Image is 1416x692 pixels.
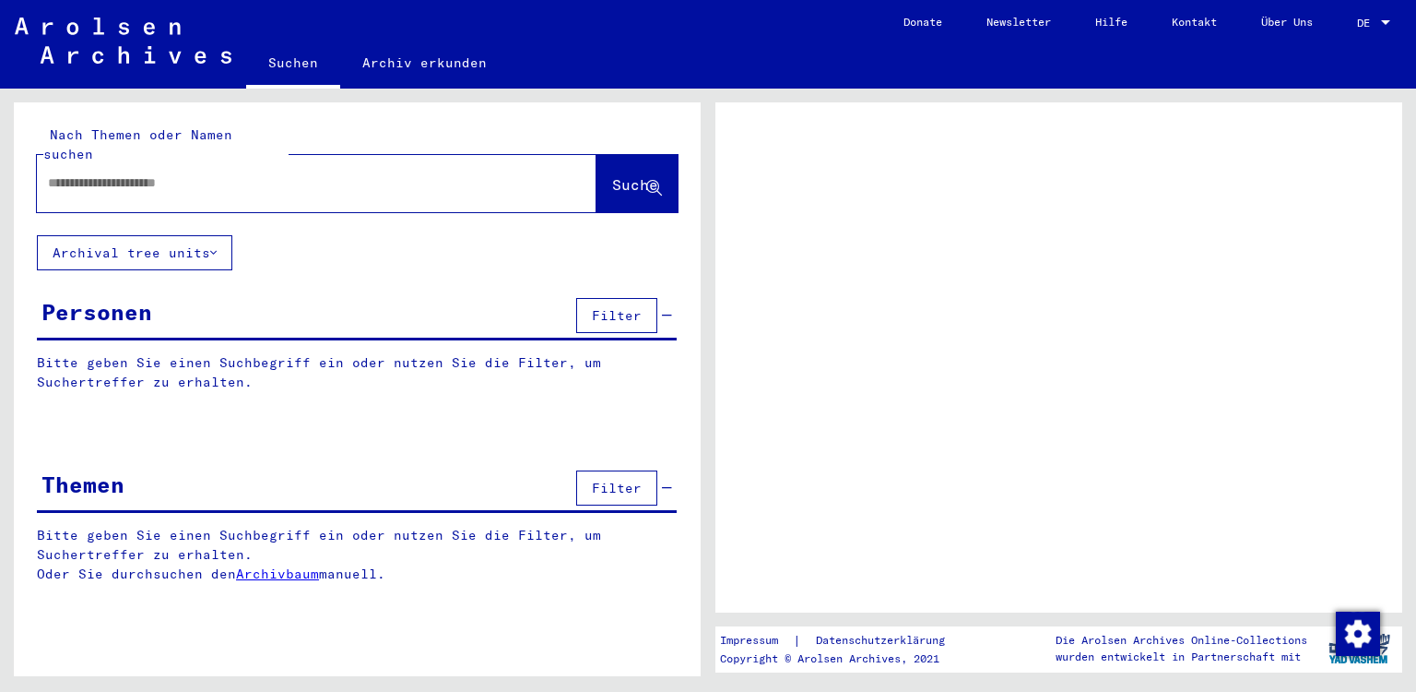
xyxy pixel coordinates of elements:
[720,631,793,650] a: Impressum
[37,235,232,270] button: Archival tree units
[15,18,231,64] img: Arolsen_neg.svg
[41,468,124,501] div: Themen
[43,126,232,162] mat-label: Nach Themen oder Namen suchen
[1357,17,1377,30] span: DE
[801,631,967,650] a: Datenschutzerklärung
[720,650,967,667] p: Copyright © Arolsen Archives, 2021
[37,353,677,392] p: Bitte geben Sie einen Suchbegriff ein oder nutzen Sie die Filter, um Suchertreffer zu erhalten.
[41,295,152,328] div: Personen
[596,155,678,212] button: Suche
[37,526,678,584] p: Bitte geben Sie einen Suchbegriff ein oder nutzen Sie die Filter, um Suchertreffer zu erhalten. O...
[1056,649,1307,665] p: wurden entwickelt in Partnerschaft mit
[720,631,967,650] div: |
[592,307,642,324] span: Filter
[612,175,658,194] span: Suche
[1336,612,1380,656] img: Zustimmung ändern
[246,41,340,89] a: Suchen
[1325,626,1394,672] img: yv_logo.png
[576,471,657,506] button: Filter
[1056,632,1307,649] p: Die Arolsen Archives Online-Collections
[340,41,509,85] a: Archiv erkunden
[576,298,657,333] button: Filter
[236,566,319,582] a: Archivbaum
[592,480,642,496] span: Filter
